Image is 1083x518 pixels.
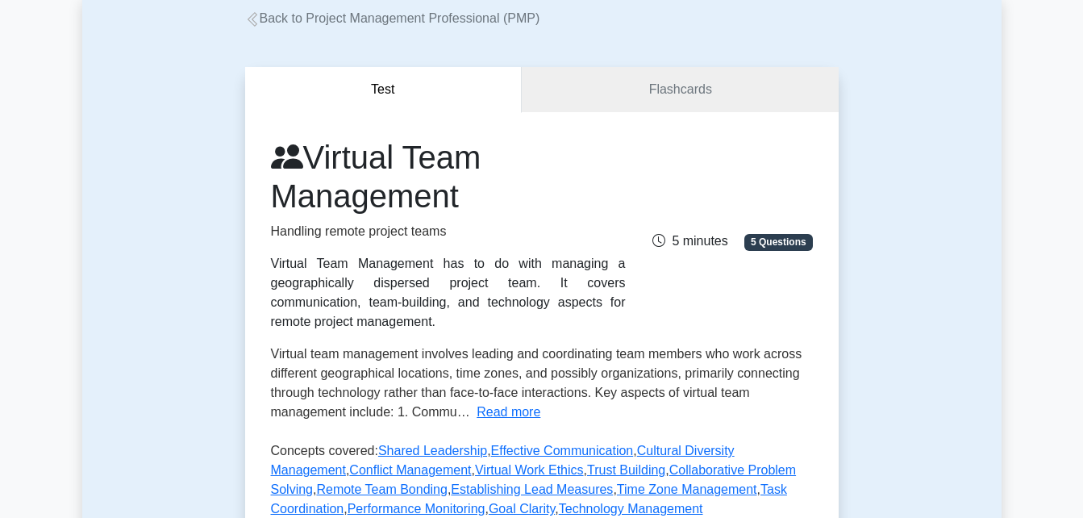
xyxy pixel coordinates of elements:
[245,11,540,25] a: Back to Project Management Professional (PMP)
[451,482,613,496] a: Establishing Lead Measures
[316,482,447,496] a: Remote Team Bonding
[489,502,555,516] a: Goal Clarity
[491,444,634,457] a: Effective Communication
[744,234,812,250] span: 5 Questions
[271,254,626,332] div: Virtual Team Management has to do with managing a geographically dispersed project team. It cover...
[522,67,838,113] a: Flashcards
[475,463,584,477] a: Virtual Work Ethics
[617,482,757,496] a: Time Zone Management
[559,502,703,516] a: Technology Management
[348,502,485,516] a: Performance Monitoring
[652,234,727,248] span: 5 minutes
[587,463,665,477] a: Trust Building
[477,403,540,422] button: Read more
[271,222,626,241] p: Handling remote project teams
[271,138,626,215] h1: Virtual Team Management
[349,463,471,477] a: Conflict Management
[271,347,802,419] span: Virtual team management involves leading and coordinating team members who work across different ...
[245,67,523,113] button: Test
[271,482,787,516] a: Task Coordination
[378,444,487,457] a: Shared Leadership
